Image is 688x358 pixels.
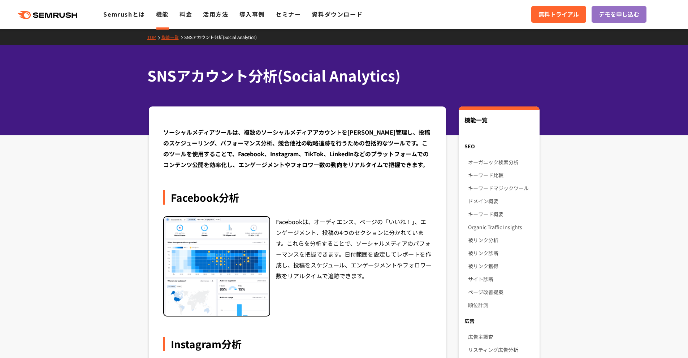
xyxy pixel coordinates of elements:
[103,10,145,18] a: Semrushとは
[468,259,533,272] a: 被リンク獲得
[468,169,533,182] a: キーワード比較
[468,246,533,259] a: 被リンク診断
[468,182,533,195] a: キーワードマジックツール
[147,65,534,86] h1: SNSアカウント分析(Social Analytics)
[468,285,533,298] a: ページ改善提案
[312,10,363,18] a: 資料ダウンロード
[179,10,192,18] a: 料金
[203,10,228,18] a: 活用方法
[163,190,432,205] div: Facebook分析
[239,10,265,18] a: 導入事例
[164,217,269,316] img: Facebook分析
[468,195,533,208] a: ドメイン概要
[468,330,533,343] a: 広告主調査
[163,337,432,351] div: Instagram分析
[468,208,533,221] a: キーワード概要
[161,34,184,40] a: 機能一覧
[468,298,533,311] a: 順位計測
[459,140,539,153] div: SEO
[531,6,586,23] a: 無料トライアル
[538,10,579,19] span: 無料トライアル
[468,156,533,169] a: オーガニック検索分析
[468,272,533,285] a: サイト診断
[468,221,533,233] a: Organic Traffic Insights
[276,216,432,317] div: Facebookは、オーディエンス、ページの「いいね！」、エンゲージメント、投稿の4つのセクションに分かれています。これらを分析することで、ソーシャルメディアのパフォーマンスを把握できます。日付...
[459,314,539,327] div: 広告
[184,34,262,40] a: SNSアカウント分析(Social Analytics)
[147,34,161,40] a: TOP
[464,115,533,132] div: 機能一覧
[156,10,169,18] a: 機能
[599,10,639,19] span: デモを申し込む
[468,343,533,356] a: リスティング広告分析
[592,6,646,23] a: デモを申し込む
[276,10,301,18] a: セミナー
[468,233,533,246] a: 被リンク分析
[163,127,432,170] div: ソーシャルメディアツールは、複数のソーシャルメディアアカウントを[PERSON_NAME]管理し、投稿のスケジューリング、パフォーマンス分析、競合他社の戦略追跡を行うための包括的なツールです。こ...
